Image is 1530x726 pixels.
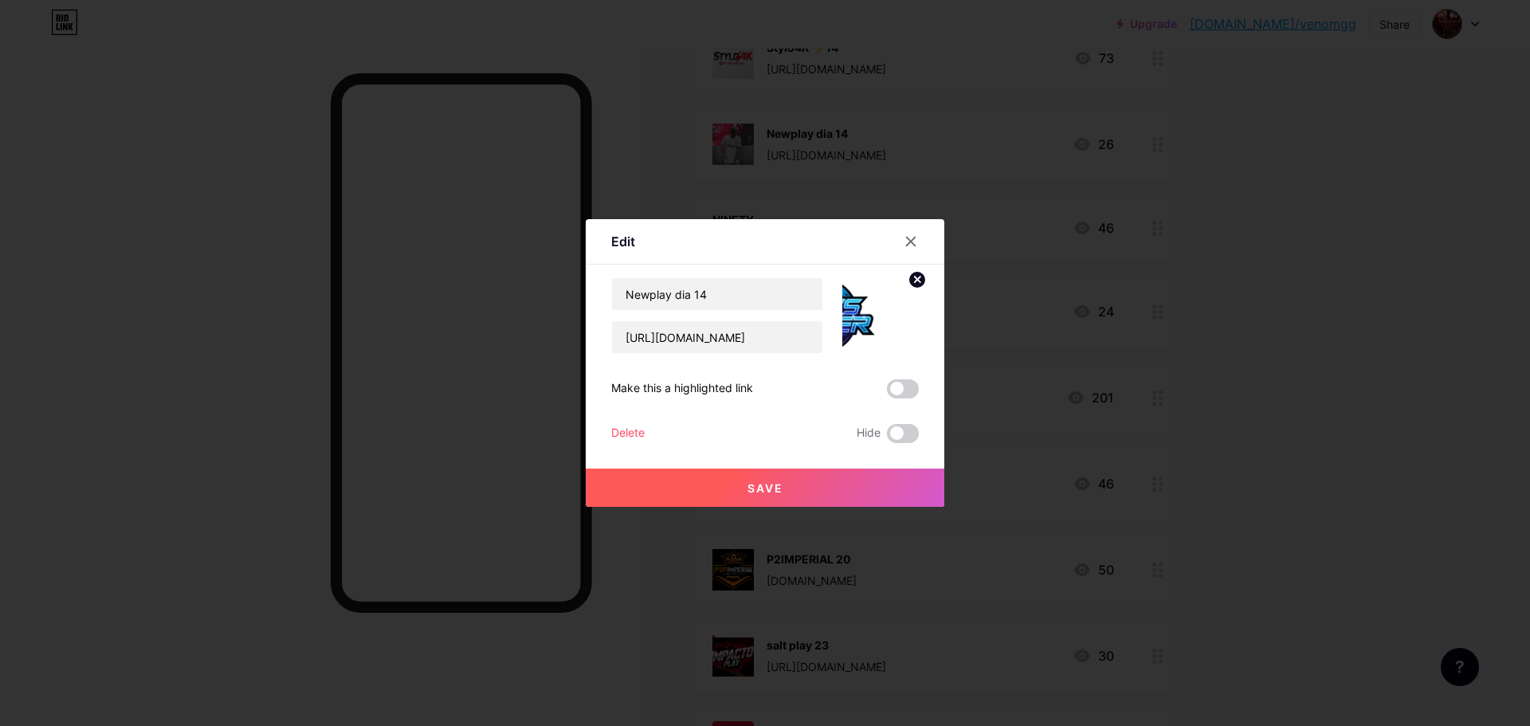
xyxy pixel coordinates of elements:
[857,424,881,443] span: Hide
[747,481,783,495] span: Save
[611,232,635,251] div: Edit
[842,277,919,354] img: link_thumbnail
[612,321,822,353] input: URL
[611,379,753,398] div: Make this a highlighted link
[611,424,645,443] div: Delete
[586,469,944,507] button: Save
[612,278,822,310] input: Title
